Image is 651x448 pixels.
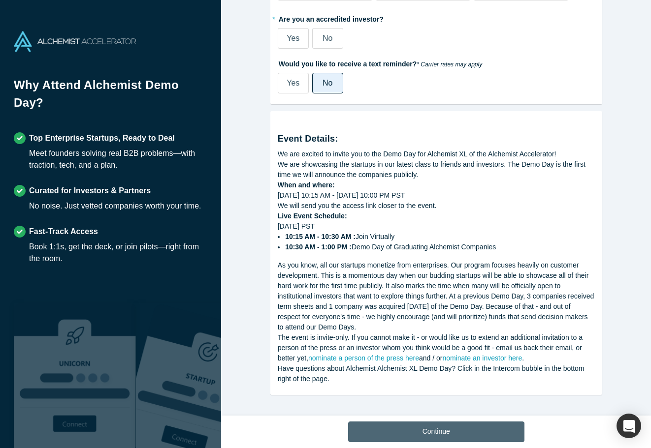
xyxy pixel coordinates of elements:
[278,332,595,363] div: The event is invite-only. If you cannot make it - or would like us to extend an additional invita...
[308,354,419,362] a: nominate a person of the press here
[278,159,595,180] div: We are showcasing the startups in our latest class to friends and investors. The Demo Day is the ...
[29,134,175,142] strong: Top Enterprise Startups, Ready to Deal
[285,243,352,251] strong: 10:30 AM - 1:00 PM :
[14,31,136,52] img: Alchemist Accelerator Logo
[14,303,136,448] img: Robust Technologies
[285,232,595,242] li: Join Virtually
[278,260,595,332] div: As you know, all our startups monetize from enterprises. Our program focuses heavily on customer ...
[417,61,482,68] em: * Carrier rates may apply
[278,149,595,159] div: We are excited to invite you to the Demo Day for Alchemist XL of the Alchemist Accelerator!
[285,242,595,252] li: Demo Day of Graduating Alchemist Companies
[14,76,207,119] h1: Why Attend Alchemist Demo Day?
[278,11,595,25] label: Are you an accredited investor?
[29,186,151,195] strong: Curated for Investors & Partners
[278,201,595,211] div: We will send you the access link closer to the event.
[287,34,299,42] span: Yes
[278,363,595,384] div: Have questions about Alchemist Alchemist XL Demo Day? Click in the Intercom bubble in the bottom ...
[278,56,595,69] label: Would you like to receive a text reminder?
[29,200,201,212] div: No noise. Just vetted companies worth your time.
[278,212,347,220] strong: Live Event Schedule:
[323,79,332,87] span: No
[442,354,522,362] a: nominate an investor here
[278,181,335,189] strong: When and where:
[278,221,595,252] div: [DATE] PST
[348,421,524,442] button: Continue
[29,227,98,236] strong: Fast-Track Access
[136,303,258,448] img: Prism AI
[323,34,332,42] span: No
[285,233,356,240] strong: 10:15 AM - 10:30 AM :
[29,241,207,265] div: Book 1:1s, get the deck, or join pilots—right from the room.
[287,79,299,87] span: Yes
[278,134,338,144] strong: Event Details:
[29,148,207,171] div: Meet founders solving real B2B problems—with traction, tech, and a plan.
[278,190,595,201] div: [DATE] 10:15 AM - [DATE] 10:00 PM PST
